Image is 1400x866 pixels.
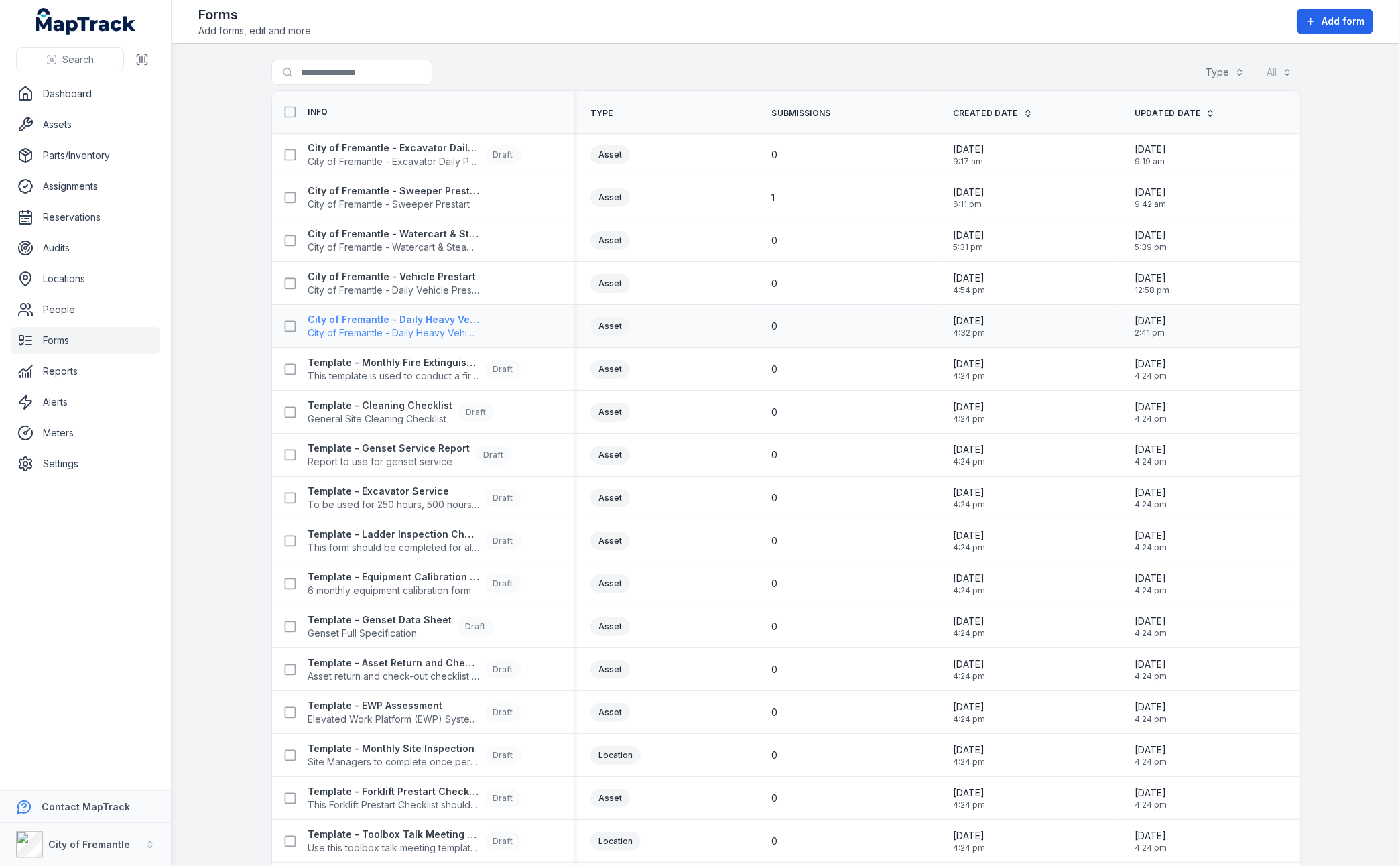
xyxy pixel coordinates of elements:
time: 23/09/2025, 4:24:27 pm [953,786,985,810]
span: [DATE] [1135,271,1169,285]
span: 4:24 pm [953,542,985,553]
a: Template - Asset Return and Check-out ChecklistAsset return and check-out checklist - for key ass... [308,656,521,683]
span: 12:58 pm [1135,285,1169,296]
div: Draft [458,403,495,422]
a: MapTrack [36,8,136,35]
strong: Template - Monthly Fire Extinguisher Inspection [308,356,480,369]
strong: Template - Equipment Calibration Form [308,570,480,584]
span: 0 [771,148,777,162]
span: Add forms, edit and more. [198,24,313,38]
span: City of Fremantle - Sweeper Prestart [308,198,480,211]
span: 5:31 pm [953,242,984,253]
a: People [11,296,160,323]
time: 23/09/2025, 6:11:48 pm [953,186,984,210]
time: 03/10/2025, 2:41:56 pm [1135,314,1166,338]
a: Settings [11,450,160,477]
span: [DATE] [953,529,985,542]
time: 23/09/2025, 4:24:27 pm [953,829,985,853]
div: Draft [458,617,494,636]
div: Asset [590,789,630,808]
span: 0 [771,277,777,290]
span: [DATE] [1135,486,1167,499]
button: Type [1198,60,1253,85]
span: [DATE] [1135,743,1167,757]
a: Template - Equipment Calibration Form6 monthly equipment calibration formDraft [308,570,521,597]
span: [DATE] [953,786,985,800]
span: Info [308,107,328,117]
span: [DATE] [1135,786,1167,800]
time: 23/09/2025, 4:24:27 pm [953,400,985,424]
span: [DATE] [953,658,985,671]
span: 4:24 pm [1135,800,1167,810]
a: Reports [11,358,160,385]
span: [DATE] [953,357,985,371]
a: Alerts [11,389,160,416]
span: 4:24 pm [953,628,985,639]
div: Draft [485,789,521,808]
span: Genset Full Specification [308,627,452,640]
span: 0 [771,534,777,548]
time: 23/09/2025, 4:24:27 pm [1135,829,1167,853]
span: This template is used to conduct a fire extinguisher inspection every 30 days to determine if the... [308,369,480,383]
time: 23/09/2025, 4:24:27 pm [1135,743,1167,767]
strong: Template - Genset Service Report [308,442,470,455]
div: Location [590,746,641,765]
time: 23/09/2025, 4:24:27 pm [1135,786,1167,810]
time: 23/09/2025, 4:24:27 pm [1135,572,1167,596]
strong: Template - Ladder Inspection Checklist [308,528,480,541]
span: 4:24 pm [1135,671,1167,682]
span: [DATE] [953,700,985,714]
span: 4:24 pm [1135,456,1167,467]
span: To be used for 250 hours, 500 hours and 750 hours service only. (1,000 hours to be completed by d... [308,498,480,511]
span: [DATE] [1135,314,1166,328]
span: 5:39 pm [1135,242,1167,253]
div: Asset [590,574,630,593]
button: Search [16,47,124,72]
span: Add form [1322,15,1364,28]
a: Parts/Inventory [11,142,160,169]
a: Template - Cleaning ChecklistGeneral Site Cleaning ChecklistDraft [308,399,495,426]
div: Asset [590,703,630,722]
span: [DATE] [953,186,984,199]
time: 23/09/2025, 4:24:27 pm [953,486,985,510]
strong: Template - Genset Data Sheet [308,613,452,627]
time: 23/09/2025, 4:24:27 pm [1135,443,1167,467]
div: Asset [590,317,630,336]
a: City of Fremantle - Sweeper PrestartCity of Fremantle - Sweeper Prestart [308,184,480,211]
span: This form should be completed for all ladders. [308,541,480,554]
span: 4:24 pm [953,757,985,767]
a: City of Fremantle - Vehicle PrestartCity of Fremantle - Daily Vehicle Prestart [308,270,480,297]
div: Draft [485,703,521,722]
span: 0 [771,706,777,719]
span: Report to use for genset service [308,455,470,469]
span: [DATE] [1135,443,1167,456]
span: 0 [771,749,777,762]
span: 4:24 pm [953,585,985,596]
strong: City of Fremantle [48,839,130,850]
span: 4:24 pm [953,800,985,810]
a: Assignments [11,173,160,200]
span: [DATE] [953,829,985,843]
a: Audits [11,235,160,261]
div: Asset [590,489,630,507]
span: 4:24 pm [953,371,985,381]
time: 23/09/2025, 4:24:27 pm [1135,658,1167,682]
span: [DATE] [1135,186,1166,199]
time: 23/09/2025, 5:39:53 pm [1135,229,1167,253]
div: Draft [485,832,521,851]
a: Forms [11,327,160,354]
span: 4:24 pm [1135,542,1167,553]
span: [DATE] [953,443,985,456]
a: Template - EWP AssessmentElevated Work Platform (EWP) System AssessmentDraft [308,699,521,726]
span: 0 [771,406,777,419]
time: 23/09/2025, 4:24:27 pm [953,658,985,682]
strong: Template - Cleaning Checklist [308,399,453,412]
div: Asset [590,231,630,250]
div: Asset [590,360,630,379]
span: 0 [771,363,777,376]
div: Asset [590,446,630,465]
span: Elevated Work Platform (EWP) System Assessment [308,713,480,726]
span: 4:24 pm [953,714,985,725]
a: Template - Monthly Fire Extinguisher InspectionThis template is used to conduct a fire extinguish... [308,356,521,383]
a: Assets [11,111,160,138]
